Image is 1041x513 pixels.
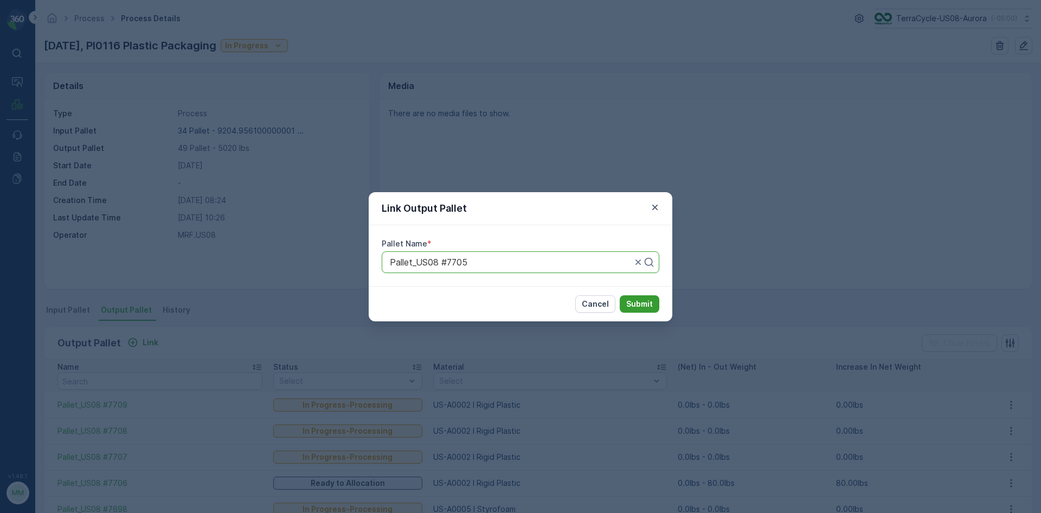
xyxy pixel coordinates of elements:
p: Cancel [582,299,609,309]
label: Pallet Name [382,239,427,248]
p: Link Output Pallet [382,201,467,216]
button: Submit [620,295,659,313]
button: Cancel [575,295,615,313]
p: Submit [626,299,653,309]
